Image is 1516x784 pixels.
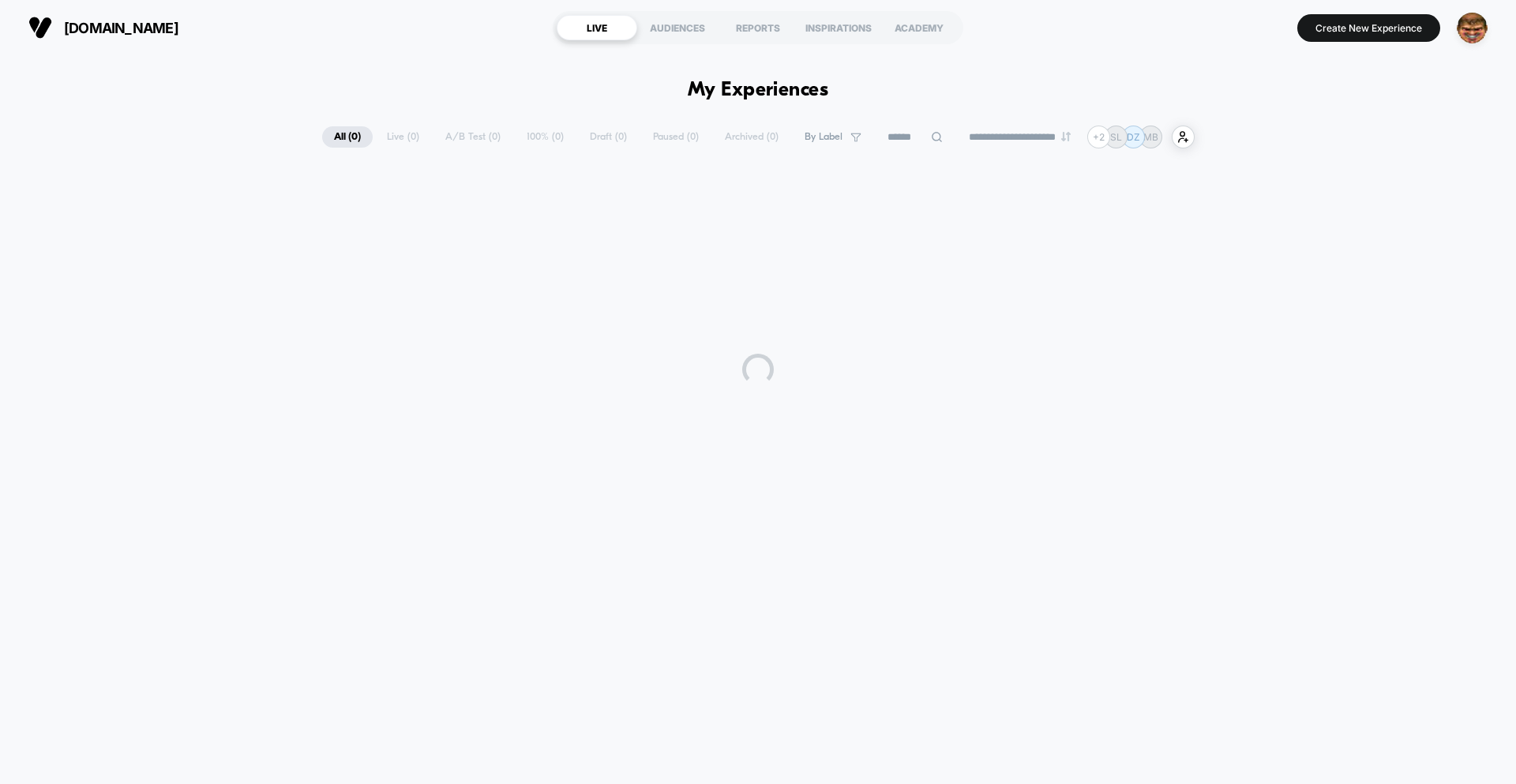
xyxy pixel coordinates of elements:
p: DZ [1127,131,1140,143]
img: ppic [1457,13,1488,43]
div: AUDIENCES [637,15,718,40]
span: By Label [805,131,842,143]
img: end [1061,132,1071,141]
div: INSPIRATIONS [798,15,879,40]
div: + 2 [1087,126,1110,148]
button: Create New Experience [1297,14,1440,42]
span: [DOMAIN_NAME] [64,20,178,36]
h1: My Experiences [688,79,829,102]
img: Visually logo [28,16,52,39]
div: ACADEMY [879,15,959,40]
button: ppic [1452,12,1492,44]
p: SL [1110,131,1122,143]
span: All ( 0 ) [322,126,373,148]
div: REPORTS [718,15,798,40]
p: MB [1143,131,1158,143]
button: [DOMAIN_NAME] [24,15,183,40]
div: LIVE [557,15,637,40]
